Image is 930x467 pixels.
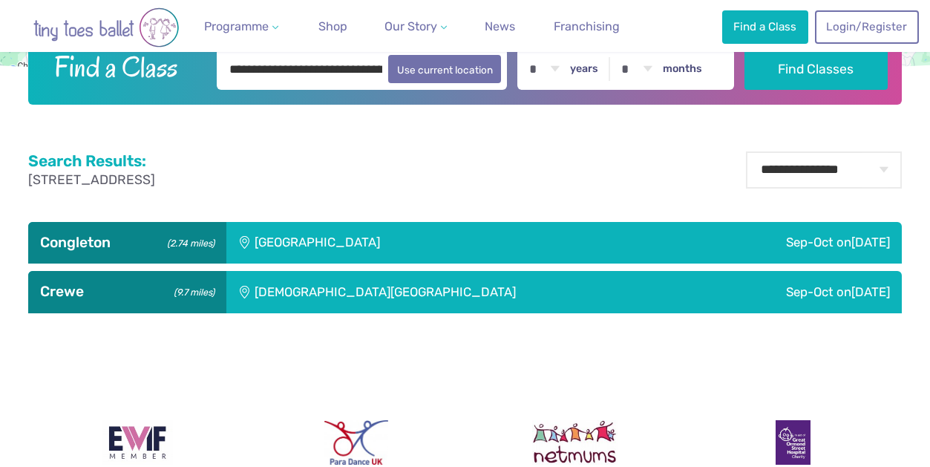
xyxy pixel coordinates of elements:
button: Find Classes [744,48,887,90]
p: [STREET_ADDRESS] [28,171,155,189]
a: News [479,12,521,42]
h2: Search Results: [28,151,155,171]
a: Open this area in Google Maps (opens a new window) [4,62,53,82]
div: Sep-Oct on [609,222,903,264]
a: Franchising [548,12,626,42]
h3: Congleton [40,234,215,252]
span: [DATE] [851,235,890,249]
img: Google [4,62,53,82]
span: Shop [318,19,347,33]
a: Programme [198,12,284,42]
div: [GEOGRAPHIC_DATA] [226,222,609,264]
a: Find a Class [722,10,808,43]
small: (9.7 miles) [169,283,215,298]
a: Our Story [379,12,453,42]
label: months [663,62,702,76]
div: Sep-Oct on [701,271,903,313]
h2: Find a Class [42,48,206,85]
span: Programme [204,19,269,33]
img: tiny toes ballet [17,7,195,48]
span: Franchising [554,19,620,33]
img: Encouraging Women Into Franchising [102,420,173,465]
a: Login/Register [815,10,919,43]
h3: Crewe [40,283,215,301]
img: Para Dance UK [324,420,388,465]
label: years [570,62,598,76]
button: Use current location [388,55,502,83]
div: [DEMOGRAPHIC_DATA][GEOGRAPHIC_DATA] [226,271,701,313]
small: (2.74 miles) [163,234,215,249]
span: Our Story [384,19,437,33]
span: [DATE] [851,284,890,299]
span: News [485,19,515,33]
a: Shop [312,12,353,42]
